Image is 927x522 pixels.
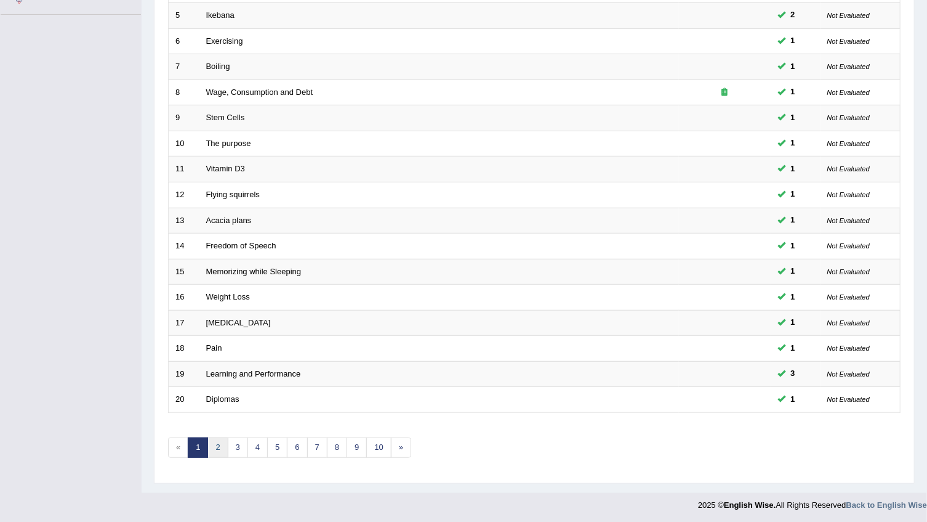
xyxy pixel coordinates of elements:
small: Not Evaluated [827,191,870,198]
span: You can still take this question [786,240,800,253]
span: You can still take this question [786,86,800,99]
span: You can still take this question [786,137,800,150]
a: Ikebana [206,10,235,20]
td: 19 [169,361,199,387]
td: 7 [169,54,199,80]
td: 14 [169,234,199,259]
small: Not Evaluated [827,319,870,327]
a: Memorizing while Sleeping [206,267,302,276]
a: 4 [247,438,268,458]
span: You can still take this question [786,214,800,227]
small: Not Evaluated [827,89,870,96]
small: Not Evaluated [827,396,870,403]
a: 6 [287,438,307,458]
small: Not Evaluated [827,293,870,301]
a: Boiling [206,62,230,71]
a: Exercising [206,36,243,46]
a: Vitamin D3 [206,164,245,173]
td: 5 [169,3,199,29]
td: 20 [169,387,199,413]
span: You can still take this question [786,342,800,355]
td: 16 [169,285,199,311]
small: Not Evaluated [827,217,870,224]
small: Not Evaluated [827,345,870,352]
a: Learning and Performance [206,369,301,378]
a: 9 [347,438,367,458]
a: Acacia plans [206,216,252,225]
a: » [391,438,411,458]
span: You can still take this question [786,316,800,329]
a: Flying squirrels [206,190,260,199]
span: You can still take this question [786,265,800,278]
strong: English Wise. [724,500,776,510]
small: Not Evaluated [827,38,870,45]
small: Not Evaluated [827,140,870,147]
span: You can still take this question [786,367,800,380]
td: 12 [169,182,199,208]
a: Wage, Consumption and Debt [206,88,313,97]
td: 13 [169,208,199,234]
div: Exam occurring question [686,87,764,99]
span: You can still take this question [786,112,800,124]
a: Stem Cells [206,113,245,122]
span: You can still take this question [786,291,800,304]
small: Not Evaluated [827,63,870,70]
span: You can still take this question [786,393,800,406]
small: Not Evaluated [827,370,870,378]
a: 8 [327,438,347,458]
td: 11 [169,157,199,182]
span: You can still take this question [786,60,800,73]
a: Weight Loss [206,292,250,301]
small: Not Evaluated [827,114,870,121]
a: 7 [307,438,327,458]
td: 17 [169,310,199,336]
td: 6 [169,28,199,54]
div: 2025 © All Rights Reserved [698,493,927,511]
a: 3 [228,438,248,458]
a: Freedom of Speech [206,241,276,250]
small: Not Evaluated [827,242,870,250]
a: 1 [188,438,208,458]
small: Not Evaluated [827,12,870,19]
a: [MEDICAL_DATA] [206,318,271,327]
a: 2 [207,438,228,458]
a: Diplomas [206,394,239,404]
small: Not Evaluated [827,268,870,275]
span: « [168,438,188,458]
span: You can still take this question [786,9,800,22]
a: Back to English Wise [846,500,927,510]
a: 5 [267,438,287,458]
td: 18 [169,336,199,362]
span: You can still take this question [786,188,800,201]
td: 10 [169,131,199,157]
td: 15 [169,259,199,285]
span: You can still take this question [786,163,800,176]
a: The purpose [206,139,251,148]
a: Pain [206,343,222,353]
td: 8 [169,80,199,105]
a: 10 [366,438,391,458]
span: You can still take this question [786,35,800,47]
small: Not Evaluated [827,165,870,173]
td: 9 [169,105,199,131]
